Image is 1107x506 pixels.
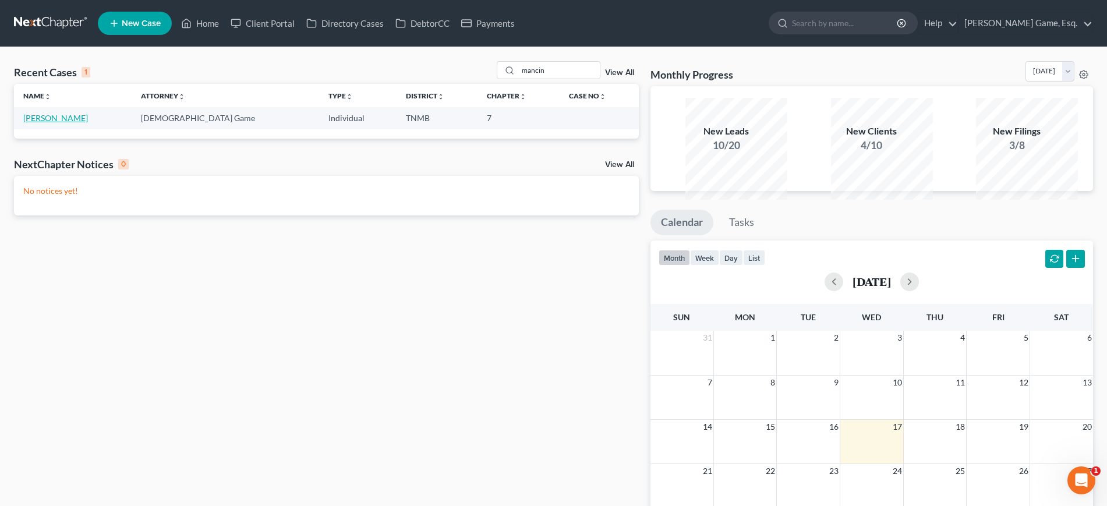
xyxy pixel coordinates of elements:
span: 3 [896,331,903,345]
td: [DEMOGRAPHIC_DATA] Game [132,107,319,129]
iframe: Intercom live chat [1067,466,1095,494]
a: View All [605,69,634,77]
span: 9 [833,376,840,390]
span: 12 [1018,376,1030,390]
a: View All [605,161,634,169]
span: 31 [702,331,713,345]
span: 18 [954,420,966,434]
div: New Leads [685,125,767,138]
span: 22 [765,464,776,478]
a: Calendar [650,210,713,235]
div: NextChapter Notices [14,157,129,171]
a: Nameunfold_more [23,91,51,100]
span: 20 [1081,420,1093,434]
i: unfold_more [178,93,185,100]
a: Case Nounfold_more [569,91,606,100]
span: 25 [954,464,966,478]
div: New Filings [976,125,1058,138]
span: 7 [706,376,713,390]
a: Attorneyunfold_more [141,91,185,100]
div: 10/20 [685,138,767,153]
a: Help [918,13,957,34]
span: 1 [1091,466,1101,476]
div: 0 [118,159,129,169]
span: 5 [1023,331,1030,345]
a: Tasks [719,210,765,235]
a: Payments [455,13,521,34]
span: 11 [954,376,966,390]
a: Client Portal [225,13,300,34]
span: 23 [828,464,840,478]
span: 27 [1081,464,1093,478]
button: list [743,250,765,266]
span: 21 [702,464,713,478]
span: Thu [926,312,943,322]
h2: [DATE] [853,275,891,288]
span: Fri [992,312,1005,322]
i: unfold_more [346,93,353,100]
a: Directory Cases [300,13,390,34]
span: 10 [892,376,903,390]
span: Sat [1054,312,1069,322]
span: 2 [833,331,840,345]
i: unfold_more [437,93,444,100]
span: Mon [735,312,755,322]
p: No notices yet! [23,185,629,197]
span: Wed [862,312,881,322]
i: unfold_more [519,93,526,100]
span: New Case [122,19,161,28]
a: DebtorCC [390,13,455,34]
div: 4/10 [831,138,913,153]
input: Search by name... [792,12,899,34]
span: 13 [1081,376,1093,390]
span: Tue [801,312,816,322]
span: 17 [892,420,903,434]
span: 16 [828,420,840,434]
td: Individual [319,107,397,129]
span: 15 [765,420,776,434]
a: Typeunfold_more [328,91,353,100]
span: 26 [1018,464,1030,478]
span: 4 [959,331,966,345]
div: New Clients [831,125,913,138]
td: 7 [478,107,560,129]
button: week [690,250,719,266]
td: TNMB [397,107,477,129]
div: 3/8 [976,138,1058,153]
a: Chapterunfold_more [487,91,526,100]
h3: Monthly Progress [650,68,733,82]
span: 19 [1018,420,1030,434]
i: unfold_more [599,93,606,100]
i: unfold_more [44,93,51,100]
span: Sun [673,312,690,322]
a: Home [175,13,225,34]
span: 24 [892,464,903,478]
a: [PERSON_NAME] Game, Esq. [959,13,1092,34]
span: 1 [769,331,776,345]
span: 8 [769,376,776,390]
button: day [719,250,743,266]
a: Districtunfold_more [406,91,444,100]
a: [PERSON_NAME] [23,113,88,123]
span: 14 [702,420,713,434]
input: Search by name... [518,62,600,79]
div: Recent Cases [14,65,90,79]
button: month [659,250,690,266]
span: 6 [1086,331,1093,345]
div: 1 [82,67,90,77]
